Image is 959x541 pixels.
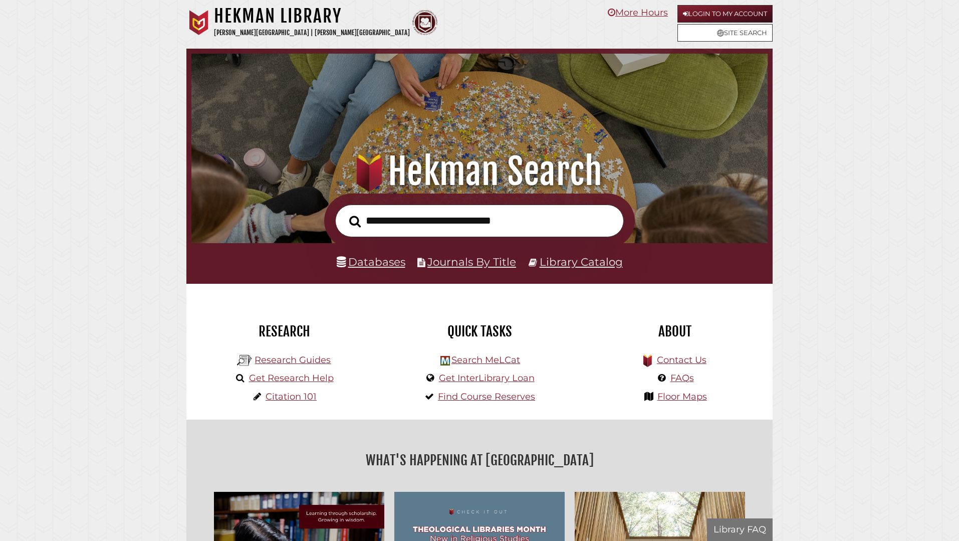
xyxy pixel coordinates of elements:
[670,373,694,384] a: FAQs
[540,255,623,268] a: Library Catalog
[440,356,450,366] img: Hekman Library Logo
[337,255,405,268] a: Databases
[194,449,765,472] h2: What's Happening at [GEOGRAPHIC_DATA]
[206,149,754,194] h1: Hekman Search
[194,323,374,340] h2: Research
[255,354,331,366] a: Research Guides
[657,391,707,402] a: Floor Maps
[186,10,211,35] img: Calvin University
[585,323,765,340] h2: About
[266,391,317,402] a: Citation 101
[249,373,334,384] a: Get Research Help
[349,215,361,228] i: Search
[451,354,520,366] a: Search MeLCat
[677,5,773,23] a: Login to My Account
[389,323,570,340] h2: Quick Tasks
[677,24,773,42] a: Site Search
[237,353,252,368] img: Hekman Library Logo
[214,27,410,39] p: [PERSON_NAME][GEOGRAPHIC_DATA] | [PERSON_NAME][GEOGRAPHIC_DATA]
[412,10,437,35] img: Calvin Theological Seminary
[439,373,535,384] a: Get InterLibrary Loan
[657,354,706,366] a: Contact Us
[214,5,410,27] h1: Hekman Library
[344,213,366,231] button: Search
[427,255,516,268] a: Journals By Title
[438,391,535,402] a: Find Course Reserves
[608,7,668,18] a: More Hours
